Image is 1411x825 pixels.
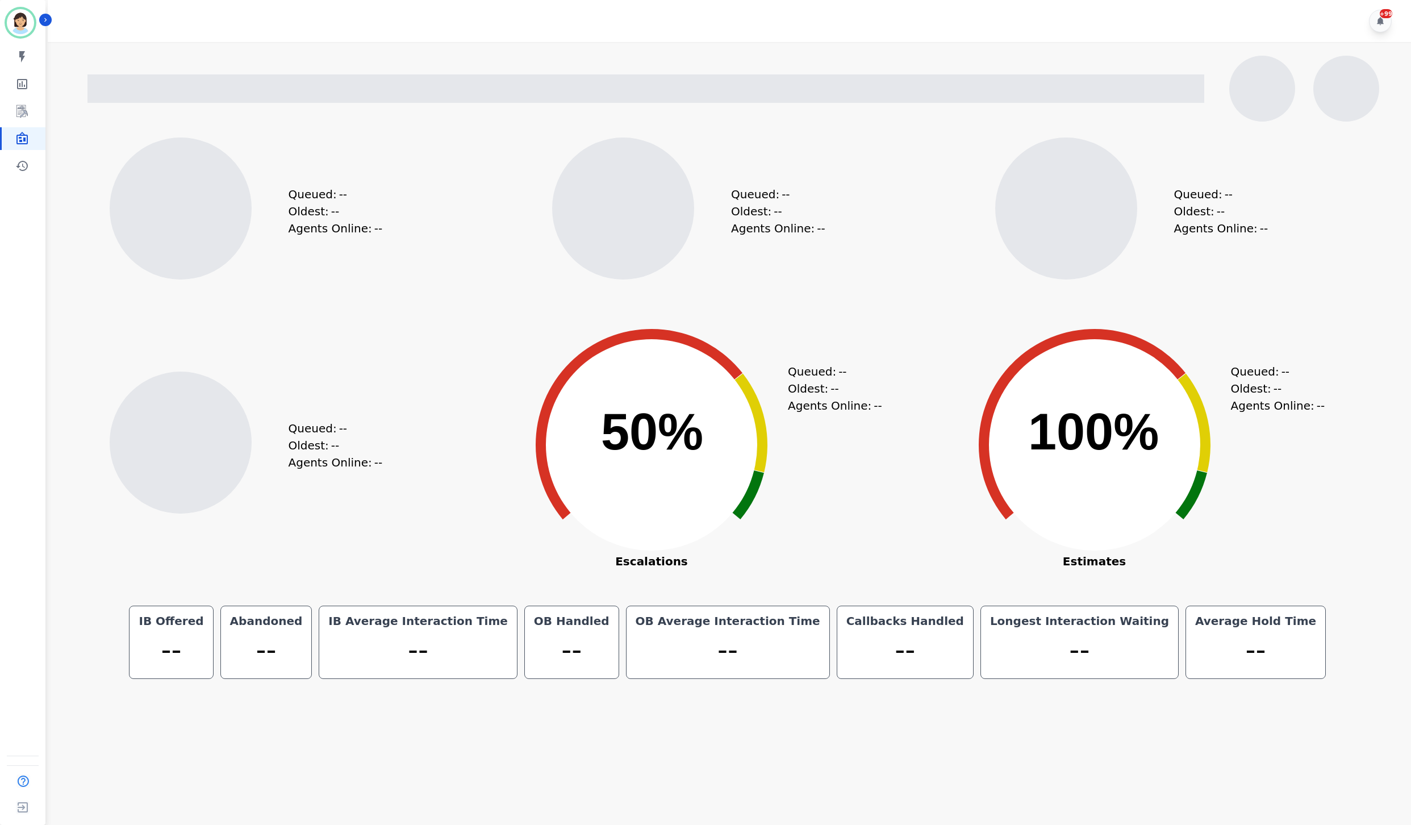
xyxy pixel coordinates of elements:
span: -- [830,380,838,397]
div: Oldest: [1174,203,1259,220]
span: -- [1260,220,1268,237]
div: +99 [1380,9,1392,18]
span: -- [782,186,790,203]
span: Escalations [510,556,794,567]
div: Queued: [1174,186,1259,203]
div: -- [136,629,206,672]
span: -- [374,454,382,471]
span: -- [331,437,339,454]
div: Callbacks Handled [844,613,966,629]
div: OB Handled [532,613,612,629]
div: Oldest: [289,437,374,454]
span: -- [1217,203,1225,220]
span: -- [774,203,782,220]
text: 100% [1028,403,1159,460]
span: -- [1274,380,1281,397]
div: Queued: [731,186,816,203]
div: Average Hold Time [1193,613,1318,629]
div: -- [228,629,305,672]
div: Agents Online: [1231,397,1327,414]
div: Queued: [788,363,873,380]
span: -- [817,220,825,237]
div: Agents Online: [788,397,884,414]
div: Oldest: [1231,380,1316,397]
span: -- [374,220,382,237]
span: -- [331,203,339,220]
text: 50% [601,403,703,460]
div: Queued: [289,186,374,203]
div: -- [844,629,966,672]
img: Bordered avatar [7,9,34,36]
div: OB Average Interaction Time [633,613,823,629]
div: Abandoned [228,613,305,629]
div: -- [1193,629,1318,672]
div: Queued: [1231,363,1316,380]
div: IB Offered [136,613,206,629]
div: Oldest: [289,203,374,220]
span: -- [339,420,347,437]
span: -- [1317,397,1325,414]
span: -- [874,397,882,414]
span: -- [1225,186,1233,203]
div: -- [326,629,510,672]
div: -- [633,629,823,672]
div: Agents Online: [289,454,385,471]
div: Oldest: [788,380,873,397]
span: -- [838,363,846,380]
div: -- [988,629,1171,672]
span: Estimates [953,556,1237,567]
span: -- [339,186,347,203]
div: IB Average Interaction Time [326,613,510,629]
div: Agents Online: [1174,220,1271,237]
div: Agents Online: [731,220,828,237]
div: Longest Interaction Waiting [988,613,1171,629]
div: Oldest: [731,203,816,220]
div: Agents Online: [289,220,385,237]
div: -- [532,629,612,672]
div: Queued: [289,420,374,437]
span: -- [1281,363,1289,380]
